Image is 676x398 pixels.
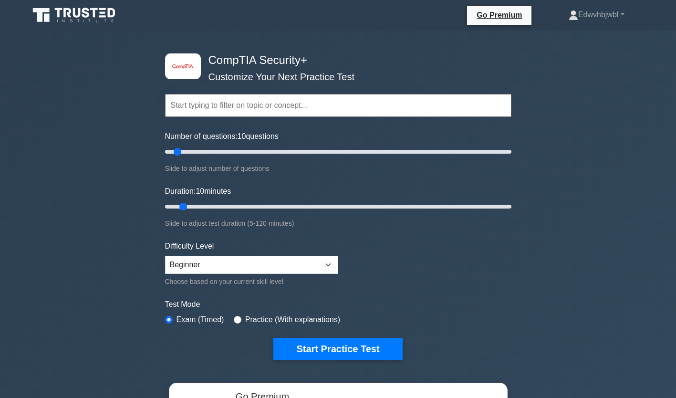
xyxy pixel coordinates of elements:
a: Edwvhbjwbl [546,5,647,24]
label: Number of questions: questions [165,131,279,142]
label: Difficulty Level [165,241,214,252]
div: Slide to adjust test duration (5-120 minutes) [165,218,511,229]
div: Choose based on your current skill level [165,276,338,287]
div: Slide to adjust number of questions [165,163,511,174]
input: Start typing to filter on topic or concept... [165,94,511,117]
label: Practice (With explanations) [245,314,340,325]
button: Start Practice Test [273,338,402,360]
label: Duration: minutes [165,186,231,197]
label: Exam (Timed) [177,314,224,325]
span: 10 [196,187,204,195]
label: Test Mode [165,299,511,310]
span: 10 [238,132,246,140]
h4: CompTIA Security+ [205,53,465,67]
a: Go Premium [471,9,528,21]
